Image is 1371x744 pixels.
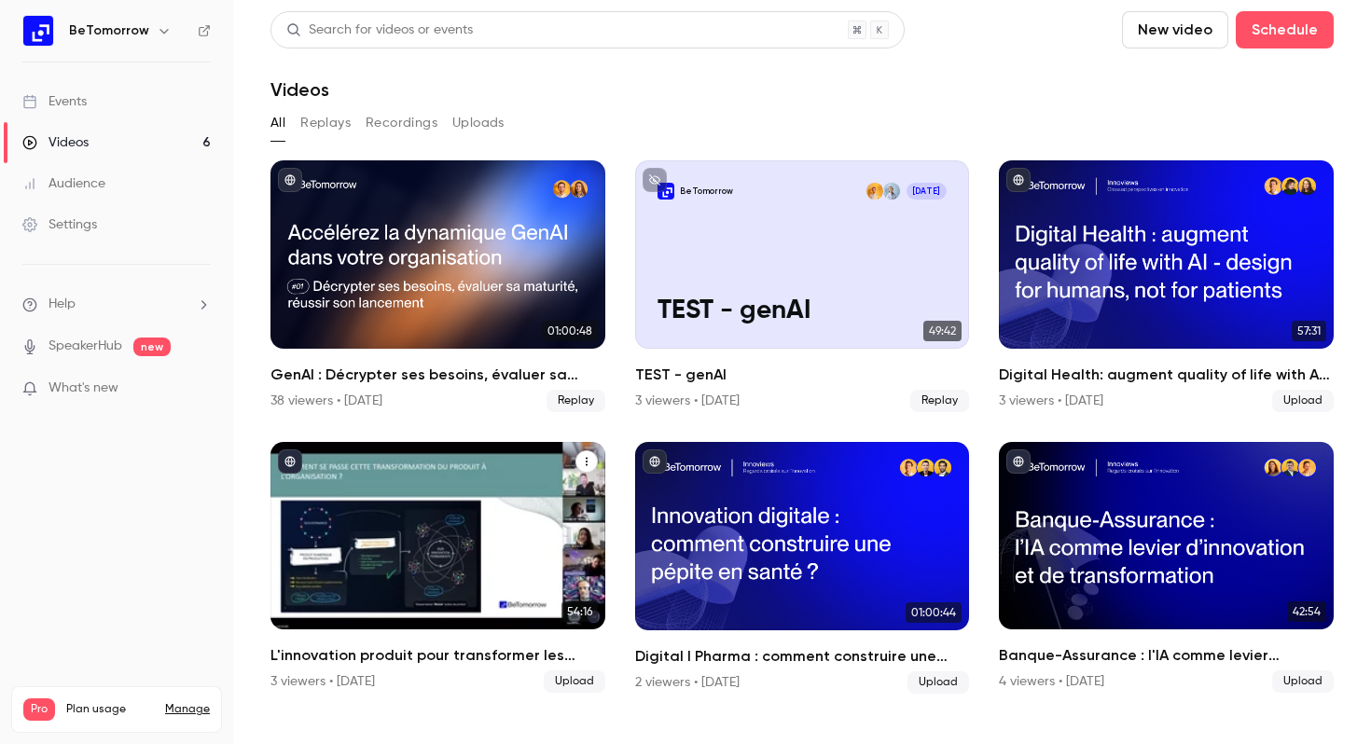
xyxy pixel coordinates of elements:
[165,702,210,717] a: Manage
[66,702,154,717] span: Plan usage
[133,338,171,356] span: new
[658,296,947,325] p: TEST - genAI
[23,16,53,46] img: BeTomorrow
[48,295,76,314] span: Help
[286,21,473,40] div: Search for videos or events
[999,672,1104,691] div: 4 viewers • [DATE]
[547,390,605,412] span: Replay
[278,168,302,192] button: published
[643,168,667,192] button: unpublished
[907,671,969,694] span: Upload
[635,645,970,668] h2: Digital I Pharma : comment construire une pépite santé ?
[999,392,1103,410] div: 3 viewers • [DATE]
[999,364,1334,386] h2: Digital Health: augment quality of life with AI - design for humans, not for patients
[270,442,605,694] a: 54:16L'innovation produit pour transformer les services publics3 viewers • [DATE]Upload
[1272,670,1334,693] span: Upload
[910,390,969,412] span: Replay
[1292,321,1326,341] span: 57:31
[999,644,1334,667] h2: Banque-Assurance : l'IA comme levier d'innovation et de transformation
[270,160,605,412] a: 01:00:48GenAI : Décrypter ses besoins, évaluer sa maturité, réussir son lancement38 viewers • [DA...
[278,449,302,474] button: published
[1236,11,1334,48] button: Schedule
[999,442,1334,694] li: Banque-Assurance : l'IA comme levier d'innovation et de transformation
[270,78,329,101] h1: Videos
[22,295,211,314] li: help-dropdown-opener
[999,442,1334,694] a: 42:54Banque-Assurance : l'IA comme levier d'innovation et de transformation4 viewers • [DATE]Upload
[270,160,605,412] li: GenAI : Décrypter ses besoins, évaluer sa maturité, réussir son lancement
[270,364,605,386] h2: GenAI : Décrypter ses besoins, évaluer sa maturité, réussir son lancement
[635,673,740,692] div: 2 viewers • [DATE]
[22,133,89,152] div: Videos
[635,442,970,694] li: Digital I Pharma : comment construire une pépite santé ?
[635,364,970,386] h2: TEST - genAI
[1272,390,1334,412] span: Upload
[22,92,87,111] div: Events
[561,601,598,622] span: 54:16
[1122,11,1228,48] button: New video
[635,160,970,412] li: TEST - genAI
[300,108,351,138] button: Replays
[452,108,505,138] button: Uploads
[1006,449,1031,474] button: published
[69,21,149,40] h6: BeTomorrow
[635,442,970,694] a: 01:00:44Digital I Pharma : comment construire une pépite santé ?2 viewers • [DATE]Upload
[542,321,598,341] span: 01:00:48
[883,183,900,200] img: Paul Breton
[643,449,667,474] button: published
[906,602,962,623] span: 01:00:44
[270,108,285,138] button: All
[270,644,605,667] h2: L'innovation produit pour transformer les services publics
[48,337,122,356] a: SpeakerHub
[1287,601,1326,622] span: 42:54
[270,11,1334,733] section: Videos
[366,108,437,138] button: Recordings
[544,670,605,693] span: Upload
[48,379,118,398] span: What's new
[923,321,962,341] span: 49:42
[999,160,1334,412] a: 57:31Digital Health: augment quality of life with AI - design for humans, not for patients3 viewe...
[270,442,605,694] li: L'innovation produit pour transformer les services publics
[907,183,948,200] span: [DATE]
[1006,168,1031,192] button: published
[635,392,740,410] div: 3 viewers • [DATE]
[22,215,97,234] div: Settings
[999,160,1334,412] li: Digital Health: augment quality of life with AI - design for humans, not for patients
[635,160,970,412] a: TEST - genAIBeTomorrowPaul BretonMarc Allaire[DATE]TEST - genAI49:42TEST - genAI3 viewers • [DATE...
[270,392,382,410] div: 38 viewers • [DATE]
[866,183,883,200] img: Marc Allaire
[680,186,733,197] p: BeTomorrow
[270,160,1334,694] ul: Videos
[270,672,375,691] div: 3 viewers • [DATE]
[22,174,105,193] div: Audience
[23,698,55,721] span: Pro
